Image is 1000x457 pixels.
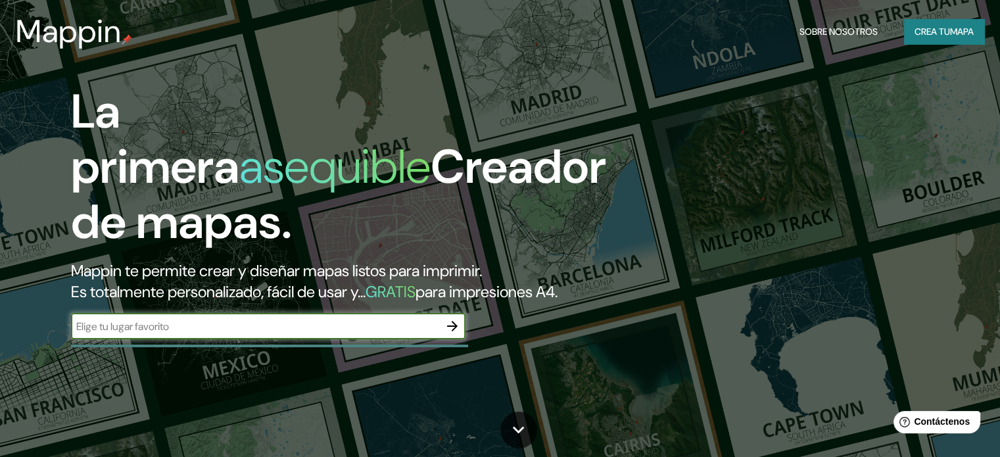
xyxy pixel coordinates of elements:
[904,19,984,44] button: Crea tumapa
[71,81,239,197] font: La primera
[239,136,431,197] font: asequible
[416,281,558,302] font: para impresiones A4.
[16,11,122,52] font: Mappin
[71,319,439,334] input: Elige tu lugar favorito
[883,406,986,443] iframe: Lanzador de widgets de ayuda
[71,260,482,281] font: Mappin te permite crear y diseñar mapas listos para imprimir.
[799,26,878,37] font: Sobre nosotros
[71,136,606,253] font: Creador de mapas.
[950,26,974,37] font: mapa
[366,281,416,302] font: GRATIS
[794,19,883,44] button: Sobre nosotros
[122,34,132,45] img: pin de mapeo
[915,26,950,37] font: Crea tu
[71,281,366,302] font: Es totalmente personalizado, fácil de usar y...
